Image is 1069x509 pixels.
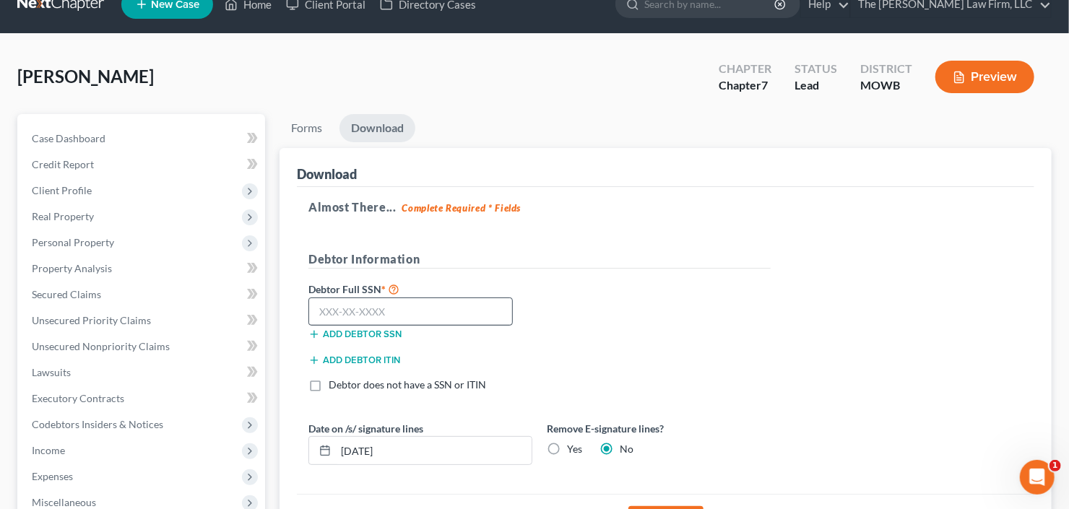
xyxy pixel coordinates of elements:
a: Executory Contracts [20,386,265,412]
button: Preview [935,61,1034,93]
div: Chapter [719,61,771,77]
span: Executory Contracts [32,392,124,404]
a: Secured Claims [20,282,265,308]
div: Lead [795,77,837,94]
a: Unsecured Nonpriority Claims [20,334,265,360]
h5: Debtor Information [308,251,771,269]
div: MOWB [860,77,912,94]
span: Expenses [32,470,73,482]
label: Debtor does not have a SSN or ITIN [329,378,486,392]
span: [PERSON_NAME] [17,66,154,87]
h5: Almost There... [308,199,1023,216]
a: Lawsuits [20,360,265,386]
a: Forms [280,114,334,142]
span: Secured Claims [32,288,101,300]
span: 7 [761,78,768,92]
strong: Complete Required * Fields [402,202,521,214]
label: Remove E-signature lines? [547,421,771,436]
span: Case Dashboard [32,132,105,144]
a: Case Dashboard [20,126,265,152]
span: Property Analysis [32,262,112,274]
span: Income [32,444,65,456]
a: Download [339,114,415,142]
button: Add debtor ITIN [308,354,400,366]
iframe: Intercom live chat [1020,460,1055,495]
span: Lawsuits [32,366,71,378]
span: Personal Property [32,236,114,248]
span: Codebtors Insiders & Notices [32,418,163,430]
div: District [860,61,912,77]
a: Credit Report [20,152,265,178]
span: Client Profile [32,184,92,196]
a: Unsecured Priority Claims [20,308,265,334]
label: No [620,442,633,456]
span: Real Property [32,210,94,222]
input: XXX-XX-XXXX [308,297,513,326]
a: Property Analysis [20,256,265,282]
span: Miscellaneous [32,496,96,508]
button: Add debtor SSN [308,329,402,340]
span: Credit Report [32,158,94,170]
div: Status [795,61,837,77]
div: Chapter [719,77,771,94]
label: Debtor Full SSN [301,280,540,297]
span: 1 [1049,460,1061,471]
label: Yes [567,442,582,456]
span: Unsecured Priority Claims [32,314,151,326]
div: Download [297,165,357,183]
label: Date on /s/ signature lines [308,421,423,436]
span: Unsecured Nonpriority Claims [32,340,170,352]
input: MM/DD/YYYY [336,437,532,464]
